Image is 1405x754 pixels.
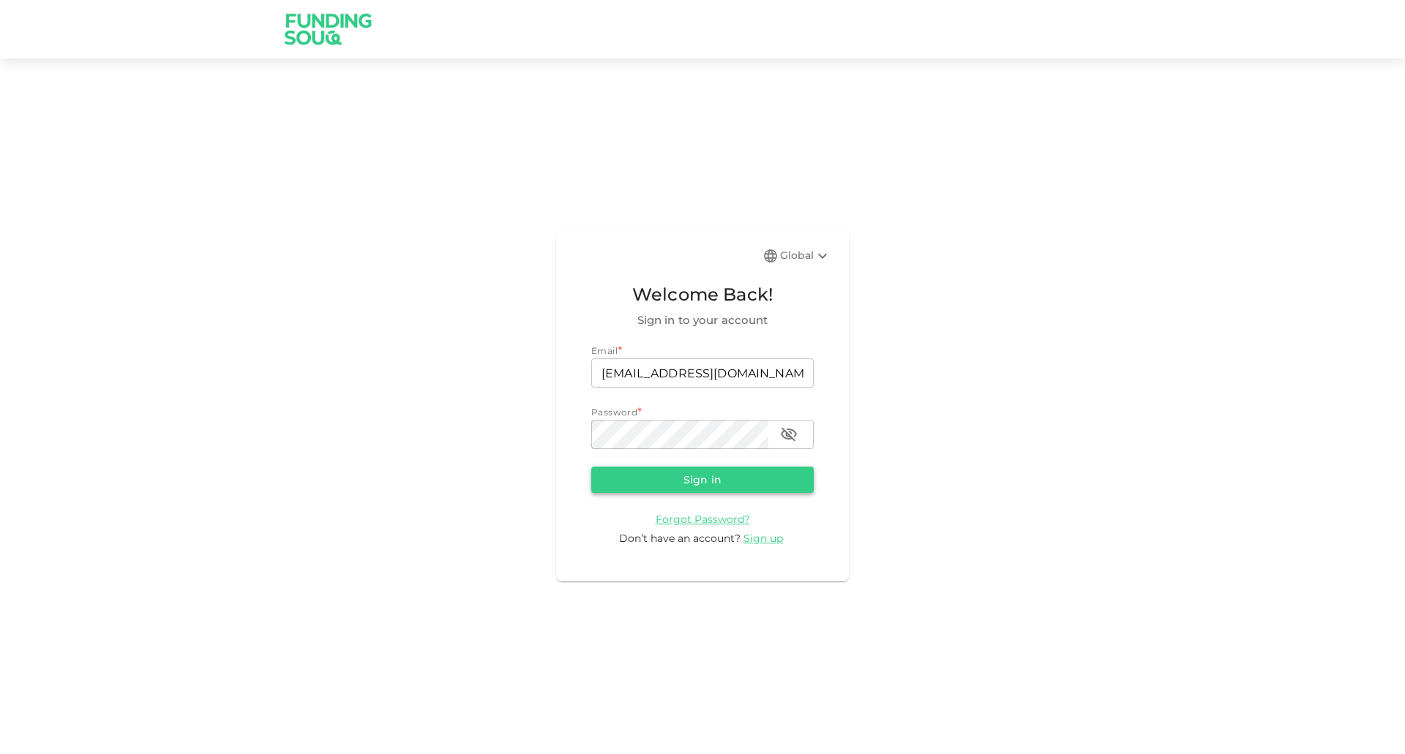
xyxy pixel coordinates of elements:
[656,513,750,526] span: Forgot Password?
[591,345,618,356] span: Email
[656,512,750,526] a: Forgot Password?
[619,532,741,545] span: Don’t have an account?
[591,281,814,309] span: Welcome Back!
[591,358,814,388] input: email
[591,467,814,493] button: Sign in
[591,312,814,329] span: Sign in to your account
[591,420,768,449] input: password
[591,407,637,418] span: Password
[743,532,783,545] span: Sign up
[780,247,831,265] div: Global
